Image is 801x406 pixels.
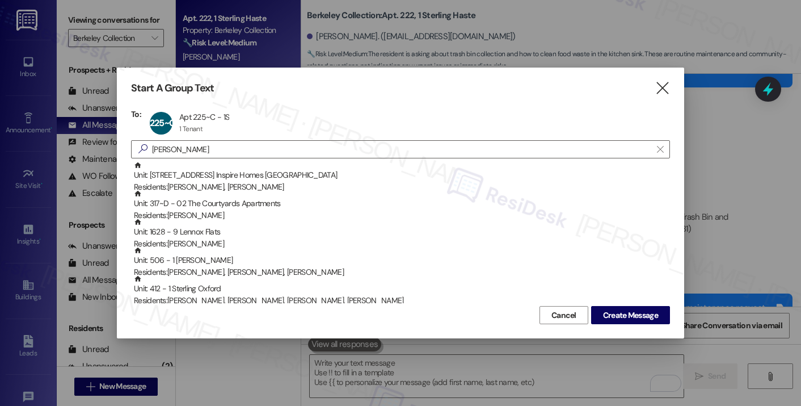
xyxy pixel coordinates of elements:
[591,306,670,324] button: Create Message
[134,238,670,250] div: Residents: [PERSON_NAME]
[131,109,141,119] h3: To:
[603,309,658,321] span: Create Message
[134,295,670,307] div: Residents: [PERSON_NAME], [PERSON_NAME], [PERSON_NAME], [PERSON_NAME]
[134,181,670,193] div: Residents: [PERSON_NAME], [PERSON_NAME]
[131,190,670,218] div: Unit: 317~D - 02 The Courtyards ApartmentsResidents:[PERSON_NAME]
[657,145,663,154] i: 
[539,306,588,324] button: Cancel
[131,246,670,275] div: Unit: 506 - 1 [PERSON_NAME]Residents:[PERSON_NAME], [PERSON_NAME], [PERSON_NAME]
[134,218,670,250] div: Unit: 1628 - 9 Lennox Flats
[134,143,152,155] i: 
[134,190,670,222] div: Unit: 317~D - 02 The Courtyards Apartments
[134,210,670,221] div: Residents: [PERSON_NAME]
[134,266,670,278] div: Residents: [PERSON_NAME], [PERSON_NAME], [PERSON_NAME]
[131,161,670,190] div: Unit: [STREET_ADDRESS] Inspire Homes [GEOGRAPHIC_DATA]Residents:[PERSON_NAME], [PERSON_NAME]
[134,275,670,307] div: Unit: 412 - 1 Sterling Oxford
[655,82,670,94] i: 
[131,82,214,95] h3: Start A Group Text
[651,141,669,158] button: Clear text
[152,141,651,157] input: Search for any contact or apartment
[134,246,670,279] div: Unit: 506 - 1 [PERSON_NAME]
[150,117,175,129] span: 225~C
[179,112,229,122] div: Apt 225~C - 1S
[551,309,576,321] span: Cancel
[131,218,670,246] div: Unit: 1628 - 9 Lennox FlatsResidents:[PERSON_NAME]
[134,161,670,194] div: Unit: [STREET_ADDRESS] Inspire Homes [GEOGRAPHIC_DATA]
[131,275,670,303] div: Unit: 412 - 1 Sterling OxfordResidents:[PERSON_NAME], [PERSON_NAME], [PERSON_NAME], [PERSON_NAME]
[179,124,203,133] div: 1 Tenant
